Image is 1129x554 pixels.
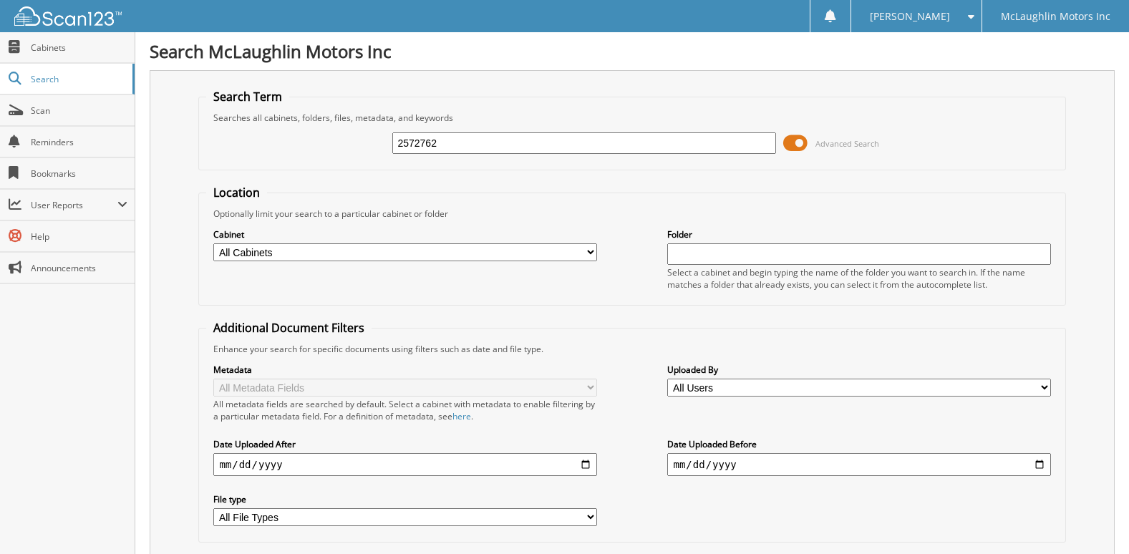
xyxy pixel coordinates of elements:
[206,320,372,336] legend: Additional Document Filters
[31,199,117,211] span: User Reports
[1001,12,1110,21] span: McLaughlin Motors Inc
[206,89,289,105] legend: Search Term
[667,438,1050,450] label: Date Uploaded Before
[213,364,596,376] label: Metadata
[213,228,596,240] label: Cabinet
[31,167,127,180] span: Bookmarks
[667,453,1050,476] input: end
[206,112,1057,124] div: Searches all cabinets, folders, files, metadata, and keywords
[213,438,596,450] label: Date Uploaded After
[31,136,127,148] span: Reminders
[206,343,1057,355] div: Enhance your search for specific documents using filters such as date and file type.
[213,398,596,422] div: All metadata fields are searched by default. Select a cabinet with metadata to enable filtering b...
[452,410,471,422] a: here
[31,230,127,243] span: Help
[31,262,127,274] span: Announcements
[667,266,1050,291] div: Select a cabinet and begin typing the name of the folder you want to search in. If the name match...
[31,42,127,54] span: Cabinets
[1057,485,1129,554] iframe: Chat Widget
[14,6,122,26] img: scan123-logo-white.svg
[31,73,125,85] span: Search
[206,208,1057,220] div: Optionally limit your search to a particular cabinet or folder
[667,364,1050,376] label: Uploaded By
[667,228,1050,240] label: Folder
[31,105,127,117] span: Scan
[815,138,879,149] span: Advanced Search
[150,39,1115,63] h1: Search McLaughlin Motors Inc
[213,493,596,505] label: File type
[870,12,950,21] span: [PERSON_NAME]
[213,453,596,476] input: start
[206,185,267,200] legend: Location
